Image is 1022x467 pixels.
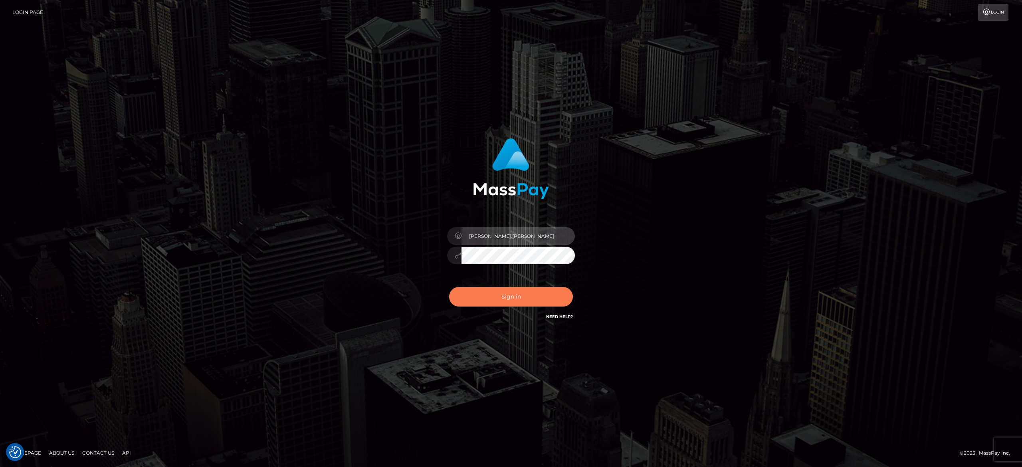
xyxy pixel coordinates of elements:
button: Consent Preferences [9,446,21,458]
button: Sign in [449,287,573,307]
input: Username... [461,227,575,245]
a: About Us [46,447,77,459]
a: Need Help? [546,314,573,319]
a: Homepage [9,447,44,459]
a: Contact Us [79,447,117,459]
img: MassPay Login [473,138,549,199]
a: API [119,447,134,459]
a: Login [978,4,1008,21]
a: Login Page [12,4,43,21]
div: © 2025 , MassPay Inc. [960,449,1016,457]
img: Revisit consent button [9,446,21,458]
